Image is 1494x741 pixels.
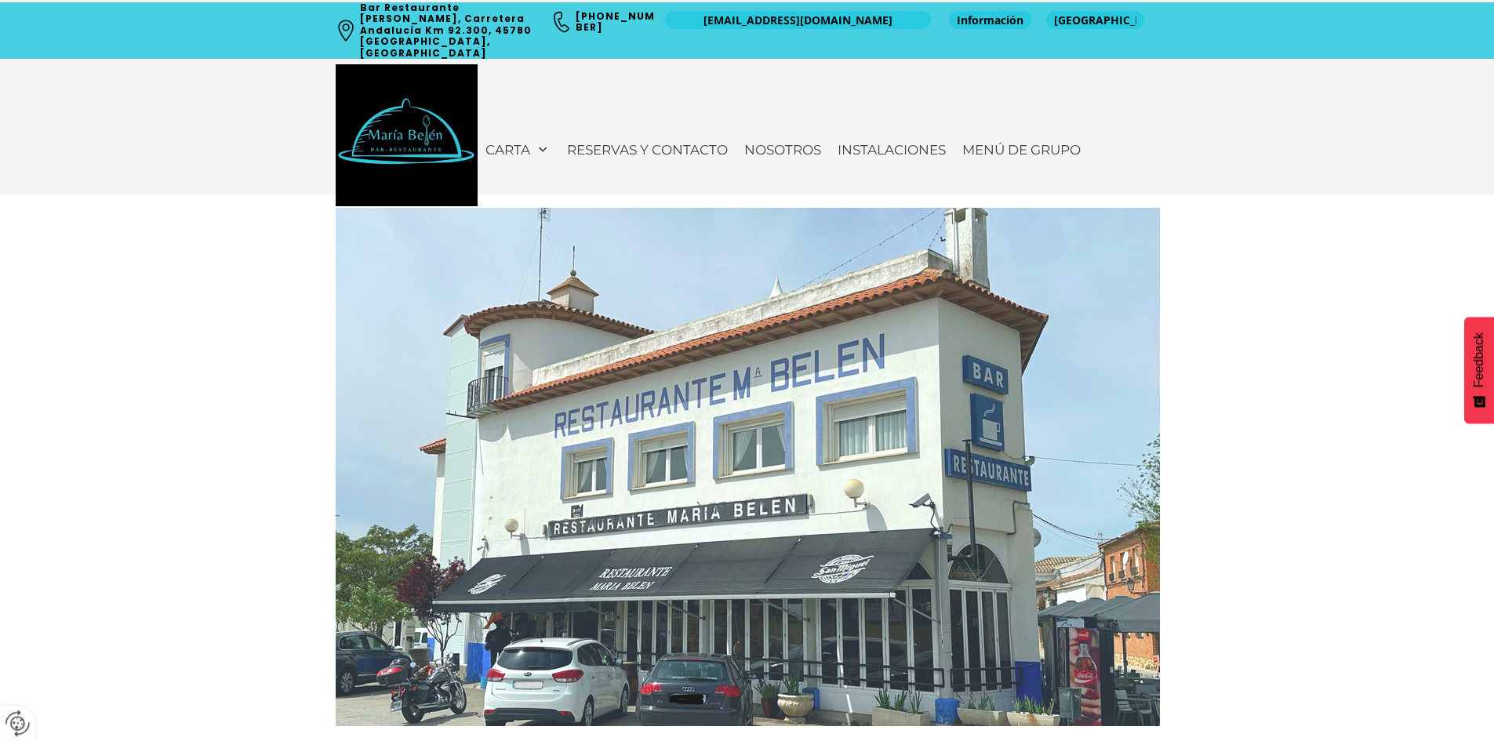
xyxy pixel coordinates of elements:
img: Bar Restaurante María Belén [336,64,478,206]
span: Instalaciones [838,142,946,158]
a: Bar Restaurante [PERSON_NAME], Carretera Andalucía Km 92.300, 45780 [GEOGRAPHIC_DATA], [GEOGRAPHI... [360,1,535,60]
span: Información [957,13,1023,28]
span: [EMAIL_ADDRESS][DOMAIN_NAME] [703,13,892,28]
button: Feedback - Mostrar encuesta [1464,317,1494,423]
span: Feedback [1472,332,1486,387]
a: Reservas y contacto [559,134,736,165]
a: Nosotros [736,134,829,165]
span: Menú de Grupo [962,142,1081,158]
a: Instalaciones [830,134,954,165]
a: [GEOGRAPHIC_DATA] [1046,11,1144,29]
span: Nosotros [744,142,821,158]
a: Carta [478,134,558,165]
a: Menú de Grupo [954,134,1089,165]
a: [PHONE_NUMBER] [576,9,655,34]
span: [GEOGRAPHIC_DATA] [1054,13,1136,28]
span: Reservas y contacto [567,142,728,158]
span: Carta [485,142,530,158]
img: MARIA%20BELEN%20(1).png [336,208,1160,726]
a: Información [949,11,1031,29]
a: [EMAIL_ADDRESS][DOMAIN_NAME] [665,11,931,29]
